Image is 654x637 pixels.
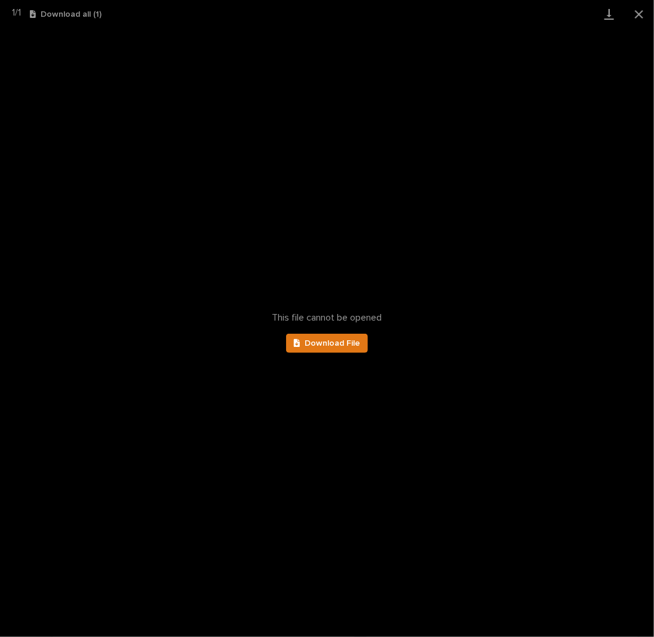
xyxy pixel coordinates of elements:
[272,312,382,324] span: This file cannot be opened
[18,8,21,17] span: 1
[286,334,369,353] a: Download File
[30,10,102,19] button: Download all (1)
[12,8,15,17] span: 1
[305,339,360,348] span: Download File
